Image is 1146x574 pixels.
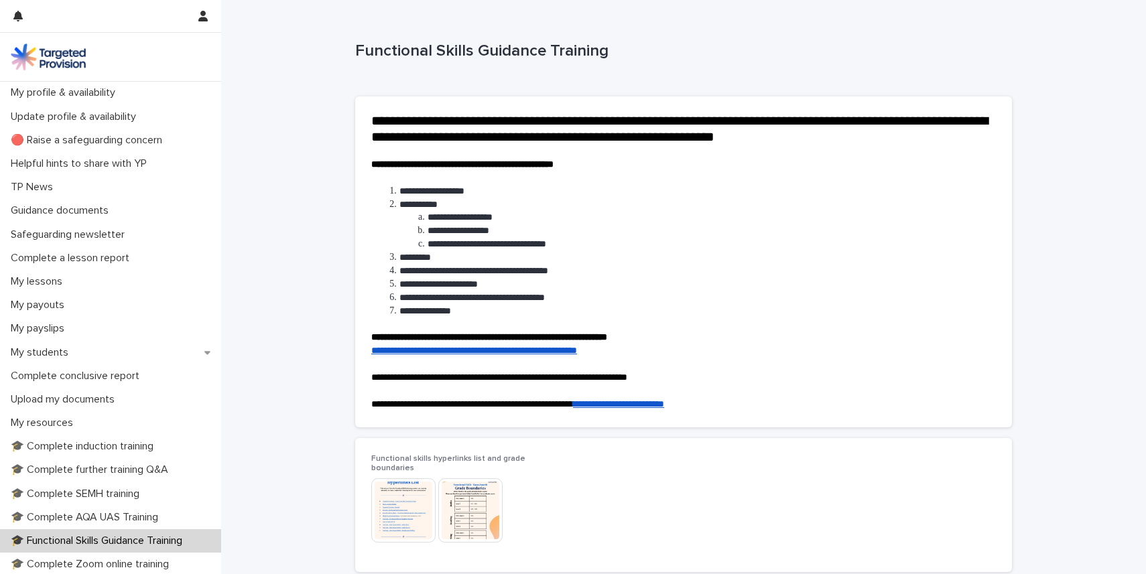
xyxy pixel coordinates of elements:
p: Safeguarding newsletter [5,228,135,241]
p: 🎓 Complete AQA UAS Training [5,511,169,524]
p: 🎓 Complete induction training [5,440,164,453]
p: My lessons [5,275,73,288]
p: My students [5,346,79,359]
p: 🎓 Complete Zoom online training [5,558,180,571]
img: M5nRWzHhSzIhMunXDL62 [11,44,86,70]
p: My resources [5,417,84,429]
p: Functional Skills Guidance Training [355,42,1007,61]
p: My payslips [5,322,75,335]
p: Update profile & availability [5,111,147,123]
p: Guidance documents [5,204,119,217]
p: Complete a lesson report [5,252,140,265]
p: Upload my documents [5,393,125,406]
p: Complete conclusive report [5,370,150,382]
p: 🎓 Functional Skills Guidance Training [5,534,193,547]
p: Helpful hints to share with YP [5,157,157,170]
p: 🎓 Complete SEMH training [5,488,150,500]
p: 🎓 Complete further training Q&A [5,463,179,476]
p: My profile & availability [5,86,126,99]
p: My payouts [5,299,75,311]
span: Functional skills hyperlinks list and grade boundaries [371,455,525,472]
p: TP News [5,181,64,194]
p: 🔴 Raise a safeguarding concern [5,134,173,147]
